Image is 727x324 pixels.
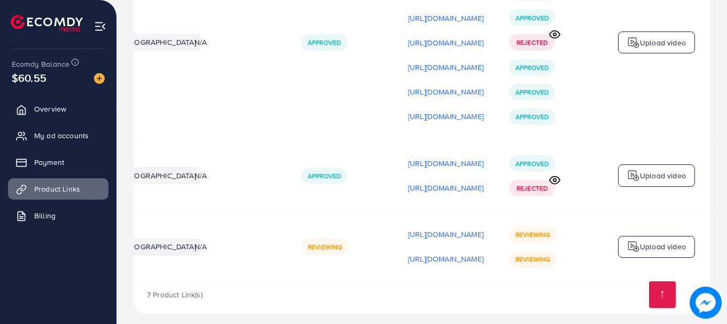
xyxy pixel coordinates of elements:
img: image [94,73,105,84]
img: menu [94,20,106,33]
span: Product Links [34,184,80,194]
p: [URL][DOMAIN_NAME] [408,36,483,49]
img: logo [11,15,83,31]
a: Product Links [8,178,108,200]
img: logo [627,240,640,253]
span: Rejected [517,184,548,193]
p: [URL][DOMAIN_NAME] [408,110,483,123]
a: Overview [8,98,108,120]
img: logo [627,36,640,49]
p: Upload video [640,36,686,49]
a: Payment [8,152,108,173]
span: Approved [515,159,549,168]
span: Reviewing [515,230,550,239]
span: Billing [34,210,56,221]
span: Reviewing [515,255,550,264]
span: Approved [515,63,549,72]
span: Approved [515,112,549,121]
p: [URL][DOMAIN_NAME] [408,61,483,74]
span: N/A [194,37,207,48]
li: [GEOGRAPHIC_DATA] [119,238,200,255]
span: Overview [34,104,66,114]
a: Billing [8,205,108,226]
span: Approved [515,88,549,97]
span: My ad accounts [34,130,89,141]
p: [URL][DOMAIN_NAME] [408,12,483,25]
p: Upload video [640,240,686,253]
li: [GEOGRAPHIC_DATA] [119,34,200,51]
span: N/A [194,241,207,252]
p: [URL][DOMAIN_NAME] [408,85,483,98]
a: My ad accounts [8,125,108,146]
p: [URL][DOMAIN_NAME] [408,157,483,170]
span: Reviewing [308,242,342,251]
img: image [690,287,722,319]
span: $60.55 [12,70,46,85]
span: Approved [308,38,341,47]
span: Rejected [517,38,548,47]
p: [URL][DOMAIN_NAME] [408,181,483,194]
p: [URL][DOMAIN_NAME] [408,252,483,265]
p: Upload video [640,169,686,182]
span: Ecomdy Balance [12,59,69,69]
li: [GEOGRAPHIC_DATA] [119,167,200,184]
span: Approved [515,13,549,22]
span: N/A [194,170,207,181]
p: [URL][DOMAIN_NAME] [408,228,483,241]
span: Payment [34,157,64,168]
span: Approved [308,171,341,180]
span: 7 Product Link(s) [147,289,202,300]
img: logo [627,169,640,182]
